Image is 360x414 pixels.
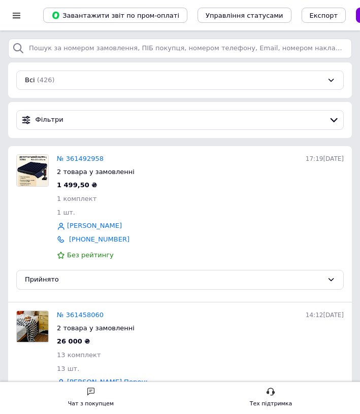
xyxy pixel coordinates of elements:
span: 1 шт. [57,209,75,216]
a: [PHONE_NUMBER] [69,235,129,243]
span: 26 000 ₴ [57,337,90,345]
a: [PERSON_NAME] [67,221,122,231]
div: Прийнято [25,274,323,285]
a: Фото товару [16,154,49,187]
a: № 361458060 [57,311,104,319]
img: Фото товару [17,311,48,342]
div: Тех підтримка [250,399,292,409]
span: 13 комплект [57,351,101,359]
button: Управління статусами [198,8,291,23]
span: 17:19[DATE] [306,155,344,162]
button: Експорт [302,8,346,23]
span: Завантажити звіт по пром-оплаті [51,11,179,20]
span: Управління статусами [206,12,283,19]
span: 1 комплект [57,195,96,202]
button: Завантажити звіт по пром-оплаті [43,8,187,23]
input: Пошук за номером замовлення, ПІБ покупця, номером телефону, Email, номером накладної [8,39,352,58]
span: Фільтри [36,115,325,125]
span: 13 шт. [57,365,79,372]
div: 2 товара у замовленні [57,167,344,177]
img: Фото товару [17,155,48,186]
a: [PERSON_NAME] Перець [67,377,150,387]
div: 2 товара у замовленні [57,324,344,333]
span: 14:12[DATE] [306,312,344,319]
a: Фото товару [16,310,49,343]
span: Експорт [310,12,338,19]
a: № 361492958 [57,155,104,162]
span: 1 499,50 ₴ [57,181,97,189]
div: Чат з покупцем [68,399,114,409]
span: Без рейтингу [67,251,114,259]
